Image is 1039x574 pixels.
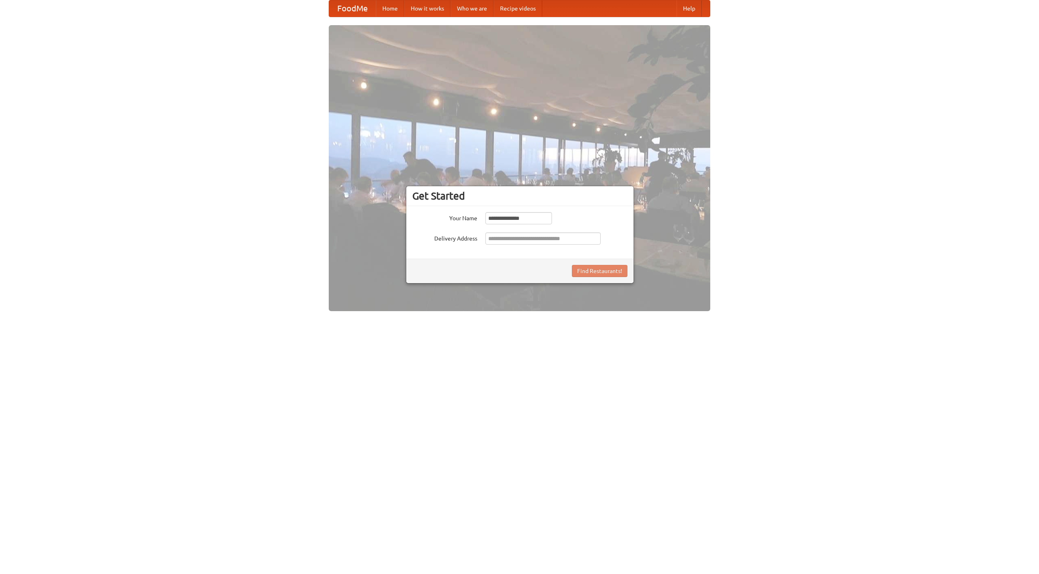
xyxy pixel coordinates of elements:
button: Find Restaurants! [572,265,627,277]
a: Recipe videos [494,0,542,17]
a: Help [677,0,702,17]
a: Home [376,0,404,17]
label: Your Name [412,212,477,222]
label: Delivery Address [412,232,477,243]
a: Who we are [451,0,494,17]
a: How it works [404,0,451,17]
h3: Get Started [412,190,627,202]
a: FoodMe [329,0,376,17]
